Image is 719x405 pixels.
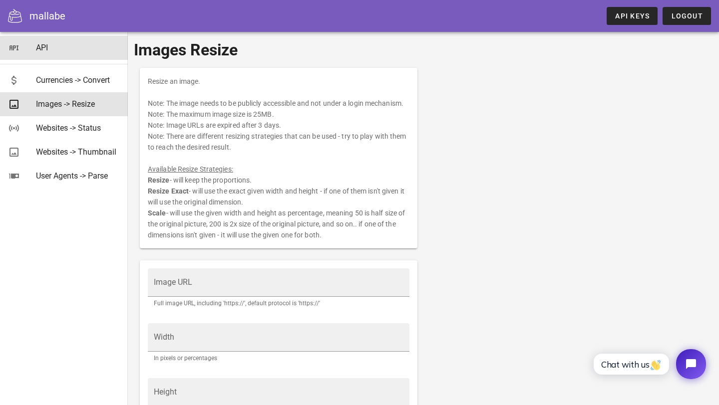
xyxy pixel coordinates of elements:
[148,187,189,195] b: Resize Exact
[671,12,703,20] span: Logout
[36,75,120,85] div: Currencies -> Convert
[607,7,658,25] a: API Keys
[148,165,233,173] u: Available Resize Strategies:
[140,68,417,248] div: Resize an image. Note: The image needs to be publicly accessible and not under a login mechanism....
[36,99,120,109] div: Images -> Resize
[36,147,120,157] div: Websites -> Thumbnail
[29,8,65,23] div: mallabe
[36,171,120,181] div: User Agents -> Parse
[134,38,713,62] h1: Images Resize
[154,300,403,306] div: Full image URL, including 'https://', default protocol is 'https://'
[663,7,711,25] button: Logout
[148,209,166,217] b: Scale
[583,341,715,388] iframe: Tidio Chat
[615,12,650,20] span: API Keys
[36,123,120,133] div: Websites -> Status
[148,176,170,184] b: Resize
[154,355,403,361] div: In pixels or percentages
[36,43,120,52] div: API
